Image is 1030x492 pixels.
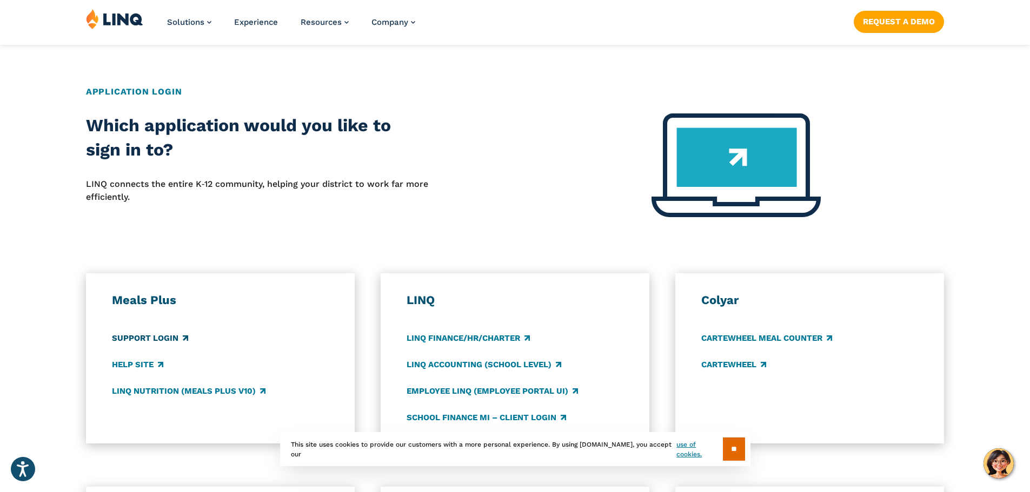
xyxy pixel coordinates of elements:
a: LINQ Finance/HR/Charter [407,332,530,344]
a: use of cookies. [676,440,722,459]
a: Resources [301,17,349,27]
a: LINQ Nutrition (Meals Plus v10) [112,385,265,397]
a: CARTEWHEEL [701,359,766,370]
h3: LINQ [407,293,624,308]
p: LINQ connects the entire K‑12 community, helping your district to work far more efficiently. [86,178,429,204]
a: Employee LINQ (Employee Portal UI) [407,385,578,397]
a: Experience [234,17,278,27]
a: School Finance MI – Client Login [407,412,566,423]
button: Hello, have a question? Let’s chat. [984,448,1014,478]
h2: Which application would you like to sign in to? [86,113,429,163]
h3: Colyar [701,293,919,308]
span: Solutions [167,17,204,27]
a: CARTEWHEEL Meal Counter [701,332,832,344]
img: LINQ | K‑12 Software [86,9,143,29]
h2: Application Login [86,85,944,98]
span: Resources [301,17,342,27]
a: Request a Demo [854,11,944,32]
h3: Meals Plus [112,293,329,308]
a: Help Site [112,359,163,370]
nav: Primary Navigation [167,9,415,44]
a: LINQ Accounting (school level) [407,359,561,370]
div: This site uses cookies to provide our customers with a more personal experience. By using [DOMAIN... [280,432,750,466]
nav: Button Navigation [854,9,944,32]
a: Support Login [112,332,188,344]
a: Solutions [167,17,211,27]
a: Company [371,17,415,27]
span: Company [371,17,408,27]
